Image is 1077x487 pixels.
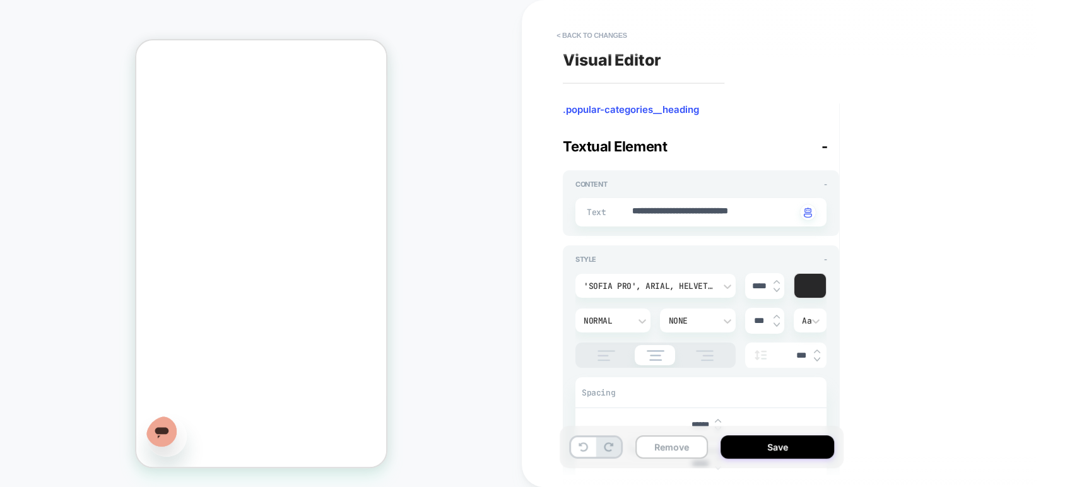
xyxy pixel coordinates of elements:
[814,349,820,354] img: up
[563,138,667,155] span: Textual Element
[10,376,50,416] iframe: Button to launch messaging window
[715,418,721,423] img: up
[689,350,721,361] img: align text right
[774,322,780,327] img: down
[824,180,827,189] span: -
[751,350,770,360] img: line height
[821,138,828,155] span: -
[774,314,780,319] img: up
[584,315,630,326] div: Normal
[824,255,827,264] span: -
[640,350,671,361] img: align text center
[774,288,780,293] img: down
[804,208,812,218] img: edit with ai
[635,435,708,459] button: Remove
[584,281,715,291] div: 'Sofia Pro', Arial, Helvetica, sans-serif, sans-serif
[774,279,780,285] img: up
[591,350,622,361] img: align text left
[550,25,633,45] button: < Back to changes
[721,435,834,459] button: Save
[668,315,714,326] div: None
[563,103,839,116] span: .popular-categories__heading
[802,315,818,326] div: Aa
[587,207,603,218] span: Text
[814,357,820,362] img: down
[575,180,607,189] span: Content
[582,387,615,398] span: Spacing
[575,255,596,264] span: Style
